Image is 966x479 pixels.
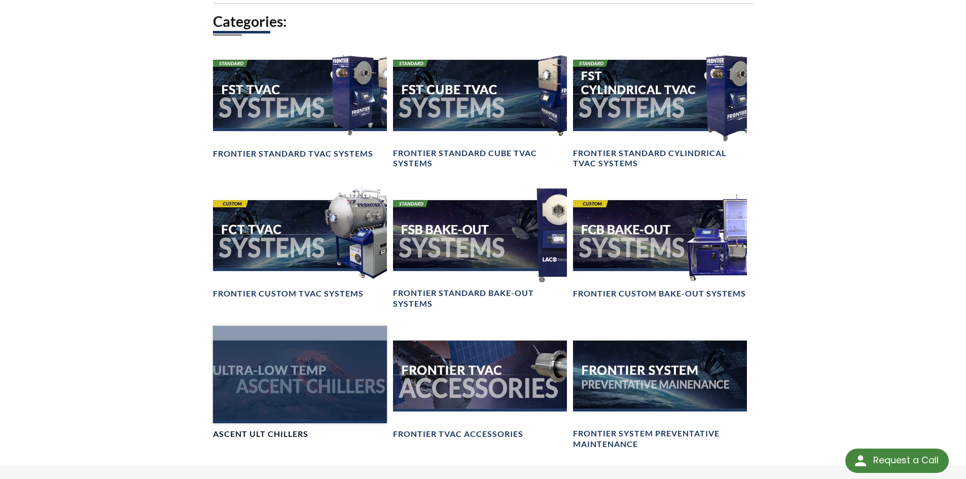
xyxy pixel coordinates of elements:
h2: Categories: [213,12,754,31]
img: round button [852,453,869,469]
a: FCB Bake-Out Systems headerFrontier Custom Bake-Out Systems [573,186,747,300]
h4: Ascent ULT Chillers [213,429,308,439]
h4: Frontier Standard TVAC Systems [213,149,373,159]
a: FST Cylindrical TVAC Systems headerFrontier Standard Cylindrical TVAC Systems [573,45,747,169]
a: FST TVAC Systems headerFrontier Standard TVAC Systems [213,45,387,159]
a: FSB Bake-Out Systems headerFrontier Standard Bake-Out Systems [393,186,567,310]
h4: Frontier Standard Bake-Out Systems [393,288,567,309]
a: FCT TVAC Systems headerFrontier Custom TVAC Systems [213,186,387,300]
div: Request a Call [845,449,949,473]
h4: Frontier Standard Cube TVAC Systems [393,148,567,169]
h4: Frontier Custom TVAC Systems [213,288,364,299]
a: Ascent ULT Chillers BannerAscent ULT Chillers [213,326,387,440]
h4: Frontier Standard Cylindrical TVAC Systems [573,148,747,169]
a: FST Cube TVAC Systems headerFrontier Standard Cube TVAC Systems [393,45,567,169]
a: Frontier TVAC Accessories headerFrontier TVAC Accessories [393,326,567,440]
div: Request a Call [873,449,939,472]
h4: Frontier TVAC Accessories [393,429,523,439]
a: Frontier System Preventative Maintenance [573,326,747,450]
h4: Frontier System Preventative Maintenance [573,428,747,450]
h4: Frontier Custom Bake-Out Systems [573,288,746,299]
